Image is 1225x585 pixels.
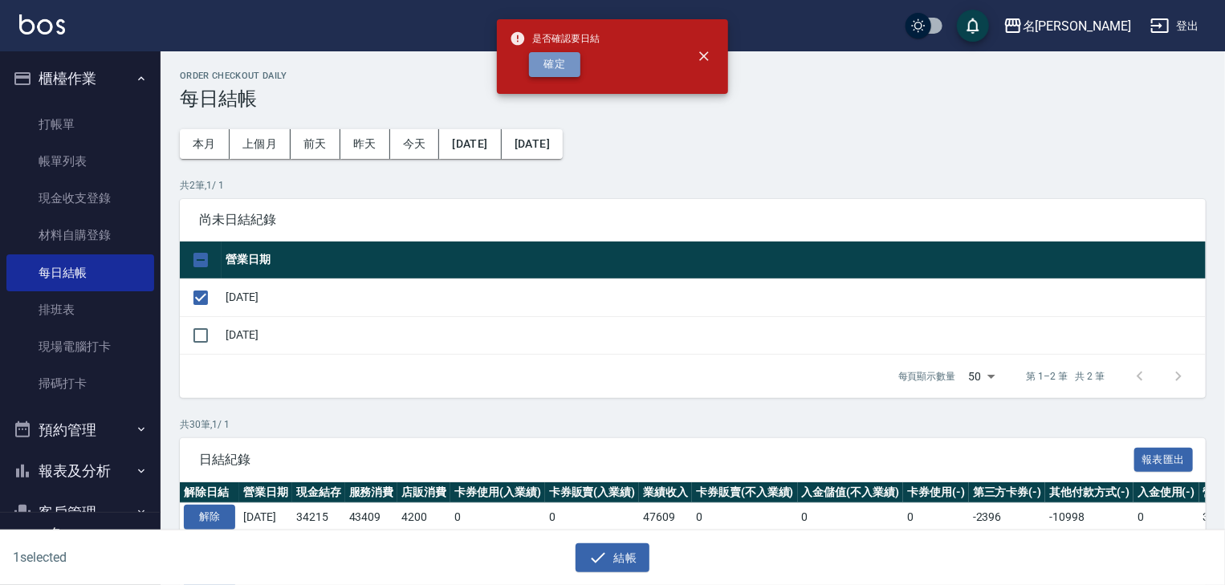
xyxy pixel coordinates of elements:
[292,503,345,532] td: 34215
[6,143,154,180] a: 帳單列表
[180,482,239,503] th: 解除日結
[529,52,580,77] button: 確定
[639,482,692,503] th: 業績收入
[180,417,1206,432] p: 共 30 筆, 1 / 1
[239,503,292,532] td: [DATE]
[903,482,969,503] th: 卡券使用(-)
[969,503,1046,532] td: -2396
[6,217,154,254] a: 材料自購登錄
[345,482,398,503] th: 服務消費
[199,212,1186,228] span: 尚未日結紀錄
[898,369,956,384] p: 每頁顯示數量
[340,129,390,159] button: 昨天
[439,129,501,159] button: [DATE]
[957,10,989,42] button: save
[1133,503,1199,532] td: 0
[639,503,692,532] td: 47609
[1023,16,1131,36] div: 名[PERSON_NAME]
[692,503,798,532] td: 0
[180,87,1206,110] h3: 每日結帳
[6,328,154,365] a: 現場電腦打卡
[390,129,440,159] button: 今天
[6,106,154,143] a: 打帳單
[692,482,798,503] th: 卡券販賣(不入業績)
[510,30,600,47] span: 是否確認要日結
[6,180,154,217] a: 現金收支登錄
[798,482,904,503] th: 入金儲值(不入業績)
[49,526,131,558] h5: 名[PERSON_NAME]
[6,365,154,402] a: 掃碼打卡
[230,129,291,159] button: 上個月
[969,482,1046,503] th: 第三方卡券(-)
[1133,482,1199,503] th: 入金使用(-)
[545,503,640,532] td: 0
[199,452,1134,468] span: 日結紀錄
[6,58,154,100] button: 櫃檯作業
[450,503,545,532] td: 0
[997,10,1137,43] button: 名[PERSON_NAME]
[239,482,292,503] th: 營業日期
[222,278,1206,316] td: [DATE]
[291,129,340,159] button: 前天
[222,242,1206,279] th: 營業日期
[13,547,303,567] h6: 1 selected
[576,543,650,573] button: 結帳
[180,129,230,159] button: 本月
[180,178,1206,193] p: 共 2 筆, 1 / 1
[6,409,154,451] button: 預約管理
[222,316,1206,354] td: [DATE]
[1027,369,1105,384] p: 第 1–2 筆 共 2 筆
[1045,503,1133,532] td: -10998
[180,71,1206,81] h2: Order checkout daily
[1134,448,1194,473] button: 報表匯出
[1045,482,1133,503] th: 其他付款方式(-)
[686,39,722,74] button: close
[962,355,1001,398] div: 50
[903,503,969,532] td: 0
[345,503,398,532] td: 43409
[184,505,235,530] button: 解除
[6,450,154,492] button: 報表及分析
[292,482,345,503] th: 現金結存
[1144,11,1206,41] button: 登出
[397,503,450,532] td: 4200
[397,482,450,503] th: 店販消費
[1134,451,1194,466] a: 報表匯出
[19,14,65,35] img: Logo
[545,482,640,503] th: 卡券販賣(入業績)
[798,503,904,532] td: 0
[502,129,563,159] button: [DATE]
[450,482,545,503] th: 卡券使用(入業績)
[6,492,154,534] button: 客戶管理
[6,291,154,328] a: 排班表
[6,254,154,291] a: 每日結帳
